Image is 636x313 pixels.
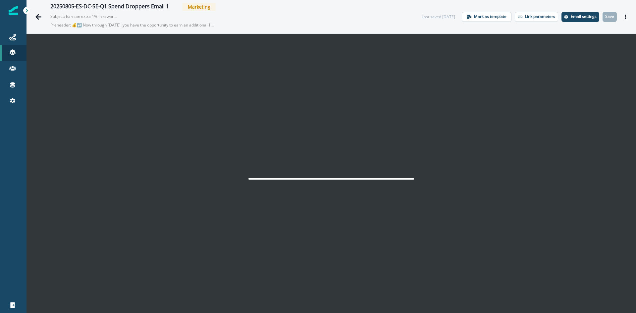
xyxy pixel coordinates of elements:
[571,14,597,19] p: Email settings
[525,14,555,19] p: Link parameters
[515,12,558,22] button: Link parameters
[603,12,617,22] button: Save
[50,3,169,11] div: 20250805-ES-DC-SE-Q1 Spend Droppers Email 1
[50,20,216,31] p: Preheader: 💰↩️ Now through [DATE], you have the opportunity to earn an additional 1% back.
[605,14,614,19] p: Save
[462,12,511,22] button: Mark as template
[561,12,599,22] button: Settings
[422,14,455,20] div: Last saved [DATE]
[183,3,216,11] span: Marketing
[474,14,506,19] p: Mark as template
[9,6,18,15] img: Inflection
[32,10,45,24] button: Go back
[620,12,631,22] button: Actions
[50,11,117,20] p: Subject: Earn an extra 1% in rewards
